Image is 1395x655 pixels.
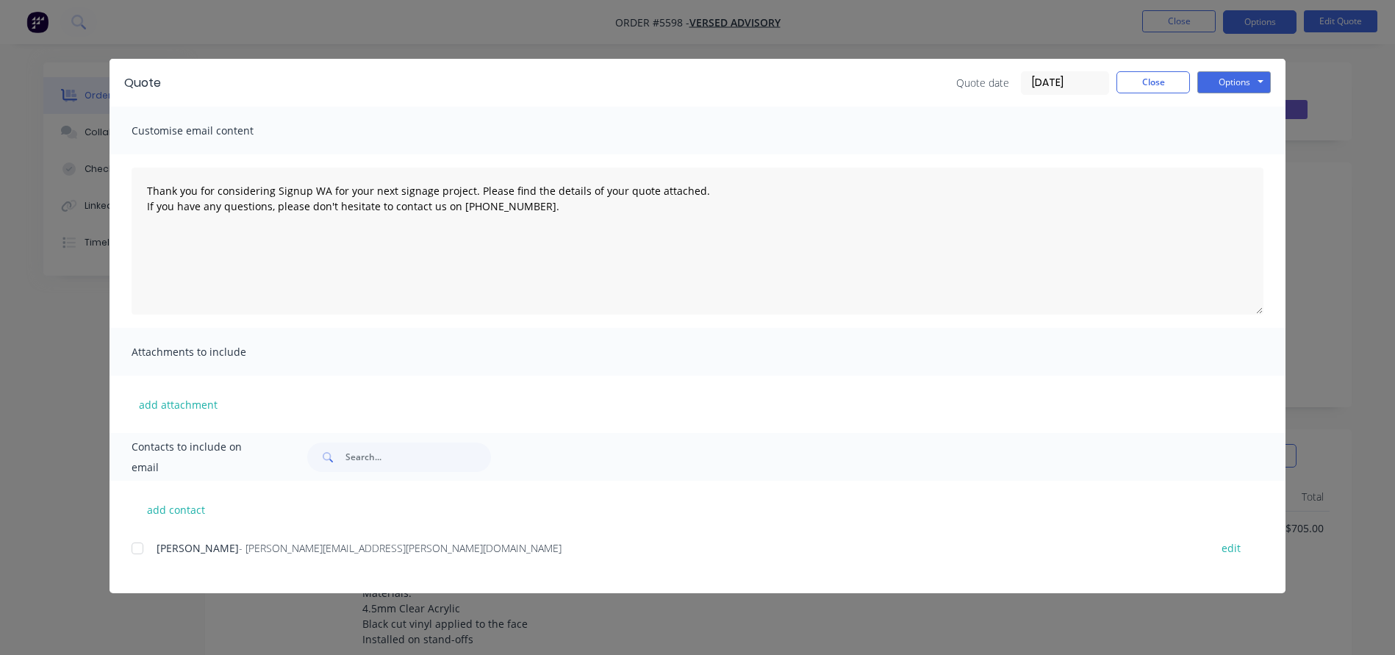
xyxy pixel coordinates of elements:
button: Options [1197,71,1271,93]
button: edit [1213,538,1249,558]
input: Search... [345,443,491,472]
button: Close [1116,71,1190,93]
div: Quote [124,74,161,92]
span: Quote date [956,75,1009,90]
span: Customise email content [132,121,293,141]
span: Attachments to include [132,342,293,362]
textarea: Thank you for considering Signup WA for your next signage project. Please find the details of you... [132,168,1263,315]
span: [PERSON_NAME] [157,541,239,555]
button: add attachment [132,393,225,415]
button: add contact [132,498,220,520]
span: Contacts to include on email [132,437,270,478]
span: - [PERSON_NAME][EMAIL_ADDRESS][PERSON_NAME][DOMAIN_NAME] [239,541,562,555]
